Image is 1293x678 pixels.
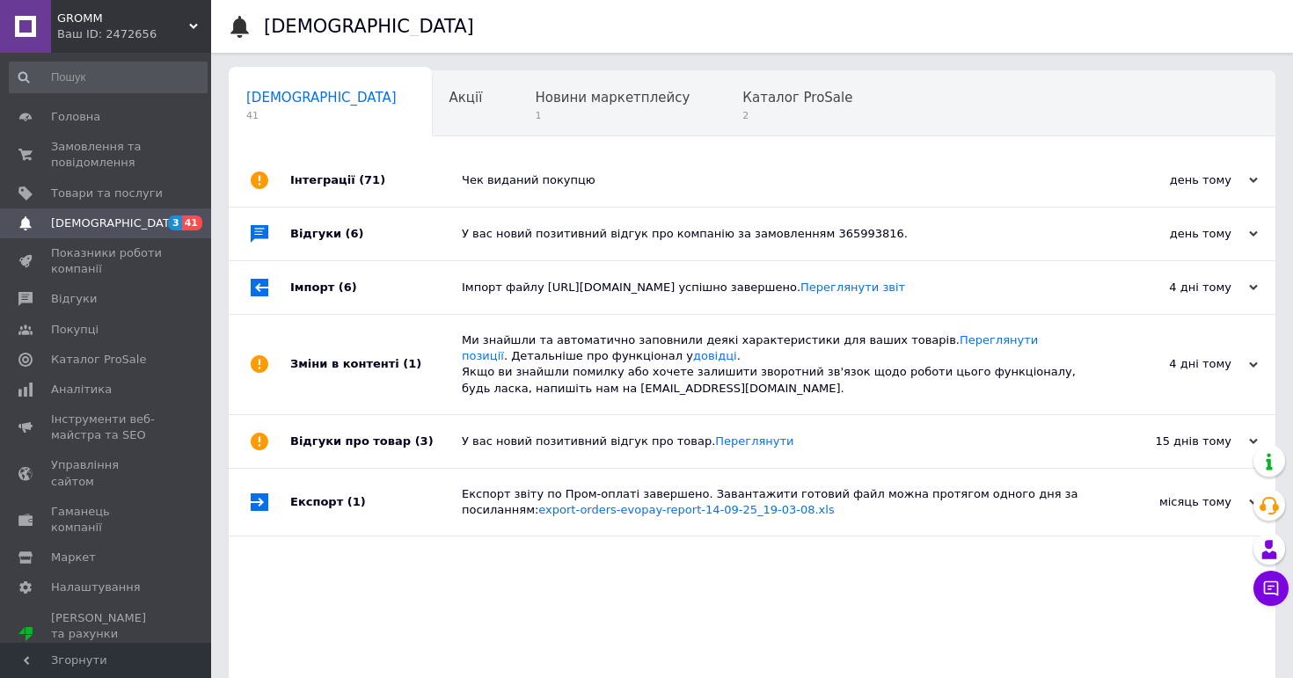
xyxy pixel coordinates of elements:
[742,109,852,122] span: 2
[51,245,163,277] span: Показники роботи компанії
[693,349,737,362] a: довідці
[449,90,483,106] span: Акції
[264,16,474,37] h1: [DEMOGRAPHIC_DATA]
[290,315,462,414] div: Зміни в контенті
[462,172,1082,188] div: Чек виданий покупцю
[290,415,462,468] div: Відгуки про товар
[415,434,434,448] span: (3)
[1082,434,1258,449] div: 15 днів тому
[57,26,211,42] div: Ваш ID: 2472656
[51,550,96,565] span: Маркет
[51,291,97,307] span: Відгуки
[403,357,421,370] span: (1)
[1082,172,1258,188] div: день тому
[51,186,163,201] span: Товари та послуги
[51,580,141,595] span: Налаштування
[347,495,366,508] span: (1)
[51,139,163,171] span: Замовлення та повідомлення
[1082,226,1258,242] div: день тому
[51,322,99,338] span: Покупці
[346,227,364,240] span: (6)
[51,412,163,443] span: Інструменти веб-майстра та SEO
[290,469,462,536] div: Експорт
[51,504,163,536] span: Гаманець компанії
[462,486,1082,518] div: Експорт звіту по Пром-оплаті завершено. Завантажити готовий файл можна протягом одного дня за пос...
[290,154,462,207] div: Інтеграції
[246,90,397,106] span: [DEMOGRAPHIC_DATA]
[57,11,189,26] span: GROMM
[1082,280,1258,295] div: 4 дні тому
[51,215,181,231] span: [DEMOGRAPHIC_DATA]
[462,434,1082,449] div: У вас новий позитивний відгук про товар.
[51,610,163,659] span: [PERSON_NAME] та рахунки
[51,352,146,368] span: Каталог ProSale
[290,208,462,260] div: Відгуки
[715,434,793,448] a: Переглянути
[51,109,100,125] span: Головна
[51,457,163,489] span: Управління сайтом
[535,90,690,106] span: Новини маркетплейсу
[182,215,202,230] span: 41
[9,62,208,93] input: Пошук
[51,642,163,658] div: Prom топ
[1082,494,1258,510] div: місяць тому
[742,90,852,106] span: Каталог ProSale
[800,281,905,294] a: Переглянути звіт
[51,382,112,397] span: Аналітика
[535,109,690,122] span: 1
[462,280,1082,295] div: Імпорт файлу [URL][DOMAIN_NAME] успішно завершено.
[246,109,397,122] span: 41
[538,503,834,516] a: export-orders-evopay-report-14-09-25_19-03-08.xls
[1253,571,1289,606] button: Чат з покупцем
[168,215,182,230] span: 3
[359,173,385,186] span: (71)
[462,226,1082,242] div: У вас новий позитивний відгук про компанію за замовленням 365993816.
[290,261,462,314] div: Імпорт
[339,281,357,294] span: (6)
[462,332,1082,397] div: Ми знайшли та автоматично заповнили деякі характеристики для ваших товарів. . Детальніше про функ...
[1082,356,1258,372] div: 4 дні тому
